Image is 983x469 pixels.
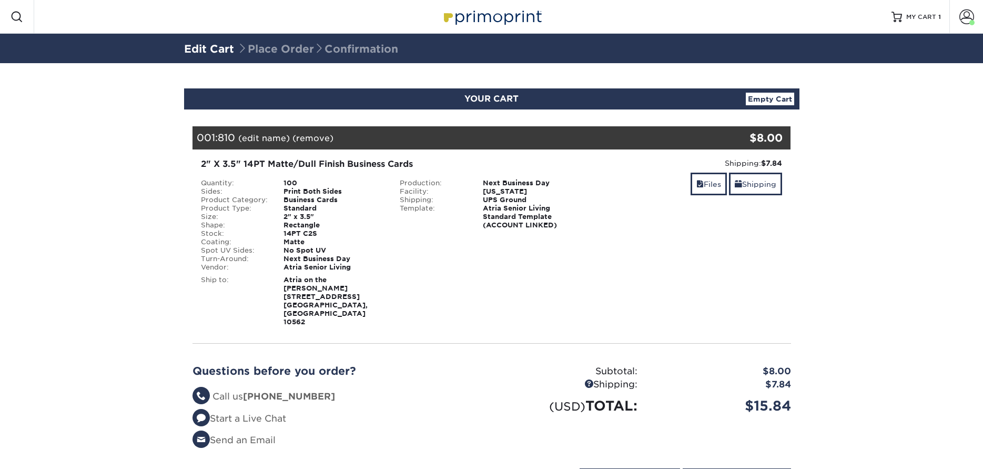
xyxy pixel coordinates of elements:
div: Spot UV Sides: [193,246,276,255]
div: 2" X 3.5" 14PT Matte/Dull Finish Business Cards [201,158,583,171]
div: [US_STATE] [475,187,591,196]
div: Template: [392,204,475,229]
a: Send an Email [192,435,276,445]
a: Start a Live Chat [192,413,286,424]
div: Shipping: [392,196,475,204]
span: shipping [735,180,742,188]
div: UPS Ground [475,196,591,204]
div: Quantity: [193,179,276,187]
small: (USD) [549,400,585,413]
div: 100 [276,179,392,187]
div: Shipping: [492,378,645,392]
div: Next Business Day [276,255,392,263]
div: Product Category: [193,196,276,204]
a: Edit Cart [184,43,234,55]
span: MY CART [906,13,936,22]
div: Product Type: [193,204,276,213]
div: Next Business Day [475,179,591,187]
div: $15.84 [645,396,799,416]
div: Size: [193,213,276,221]
div: No Spot UV [276,246,392,255]
div: Standard [276,204,392,213]
div: Coating: [193,238,276,246]
span: YOUR CART [464,94,519,104]
div: Atria Senior Living [276,263,392,272]
div: 001: [192,126,691,149]
strong: [PHONE_NUMBER] [243,391,335,402]
div: Print Both Sides [276,187,392,196]
span: files [696,180,704,188]
div: 2" x 3.5" [276,213,392,221]
div: Business Cards [276,196,392,204]
div: $8.00 [645,365,799,378]
div: $7.84 [645,378,799,392]
div: Rectangle [276,221,392,229]
strong: $7.84 [761,159,782,167]
span: 810 [218,132,235,143]
span: Place Order Confirmation [237,43,398,55]
a: Files [691,173,727,195]
li: Call us [192,390,484,404]
div: Facility: [392,187,475,196]
div: Turn-Around: [193,255,276,263]
div: $8.00 [691,130,783,146]
div: Ship to: [193,276,276,326]
h2: Questions before you order? [192,365,484,377]
div: Subtotal: [492,365,645,378]
div: Production: [392,179,475,187]
div: TOTAL: [492,396,645,416]
a: (edit name) [238,133,290,143]
a: (remove) [292,133,333,143]
div: Atria Senior Living Standard Template (ACCOUNT LINKED) [475,204,591,229]
div: 14PT C2S [276,229,392,238]
img: Primoprint [439,5,544,28]
a: Shipping [729,173,782,195]
div: Matte [276,238,392,246]
span: 1 [938,13,941,21]
strong: Atria on the [PERSON_NAME] [STREET_ADDRESS] [GEOGRAPHIC_DATA], [GEOGRAPHIC_DATA] 10562 [283,276,368,326]
a: Empty Cart [746,93,794,105]
div: Shipping: [599,158,783,168]
div: Sides: [193,187,276,196]
div: Stock: [193,229,276,238]
div: Vendor: [193,263,276,272]
div: Shape: [193,221,276,229]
